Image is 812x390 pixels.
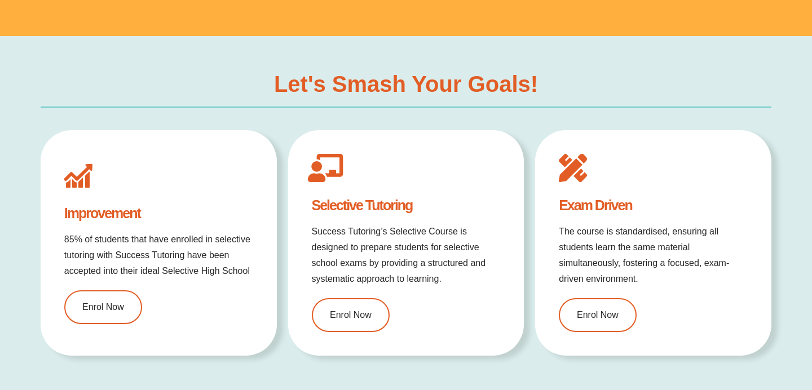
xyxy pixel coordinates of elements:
button: Text [288,1,303,17]
h4: Exam Driven [559,198,748,212]
span: The course is standardised, ensuring all students learn the same material simultaneously, fosteri... [559,227,729,283]
iframe: Chat Widget [619,263,812,390]
button: Add or edit images [319,1,335,17]
h4: Improvement [64,206,253,220]
a: Enrol Now [64,290,142,324]
span: Enrol Now [330,311,372,320]
p: Success Tutoring’s Selective Course is designed to prepare students for selective school exams by... [312,224,501,287]
span: Enrol Now [577,311,619,320]
p: 85% of students that have enrolled in selective tutoring with Success Tutoring have been accepted... [64,232,253,279]
h4: Selective Tutoring [312,198,501,212]
h3: Let's Smash Your Goals! [274,73,538,95]
span: of ⁨0⁩ [118,1,135,17]
a: Enrol Now [312,298,390,332]
a: Enrol Now [559,298,637,332]
span: Enrol Now [82,303,124,312]
button: Draw [303,1,319,17]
